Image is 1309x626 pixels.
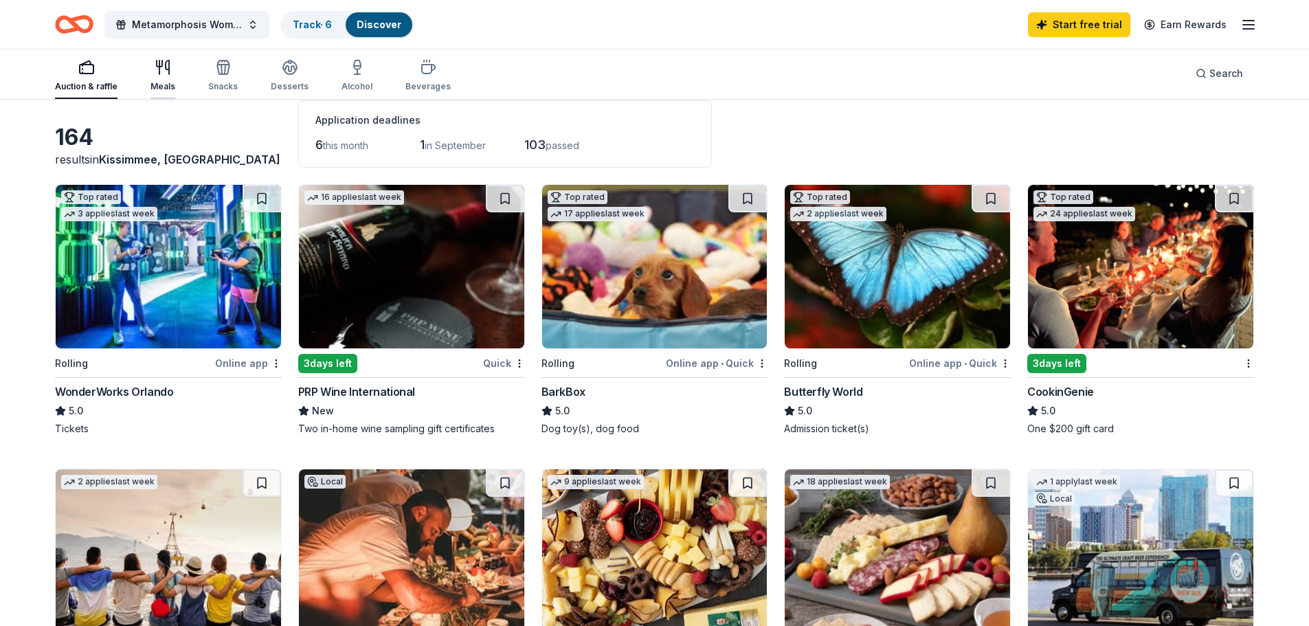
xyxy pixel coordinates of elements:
[357,19,401,30] a: Discover
[55,422,282,436] div: Tickets
[55,124,282,151] div: 164
[1041,403,1055,419] span: 5.0
[298,383,415,400] div: PRP Wine International
[215,355,282,372] div: Online app
[55,151,282,168] div: results
[541,184,768,436] a: Image for BarkBoxTop rated17 applieslast weekRollingOnline app•QuickBarkBox5.0Dog toy(s), dog food
[784,184,1011,436] a: Image for Butterfly WorldTop rated2 applieslast weekRollingOnline app•QuickButterfly World5.0Admi...
[271,81,309,92] div: Desserts
[104,11,269,38] button: Metamorphosis Women and children
[405,54,451,99] button: Beverages
[1185,60,1254,87] button: Search
[342,54,372,99] button: Alcohol
[784,355,817,372] div: Rolling
[790,190,850,204] div: Top rated
[1027,422,1254,436] div: One $200 gift card
[56,185,281,348] img: Image for WonderWorks Orlando
[208,81,238,92] div: Snacks
[55,383,173,400] div: WonderWorks Orlando
[299,185,524,348] img: Image for PRP Wine International
[55,81,118,92] div: Auction & raffle
[790,475,890,489] div: 18 applies last week
[1209,65,1243,82] span: Search
[541,422,768,436] div: Dog toy(s), dog food
[90,153,280,166] span: in
[548,475,644,489] div: 9 applies last week
[150,81,175,92] div: Meals
[548,190,607,204] div: Top rated
[312,403,334,419] span: New
[315,112,695,128] div: Application deadlines
[790,207,886,221] div: 2 applies last week
[909,355,1011,372] div: Online app Quick
[271,54,309,99] button: Desserts
[1027,354,1086,373] div: 3 days left
[61,207,157,221] div: 3 applies last week
[546,139,579,151] span: passed
[721,358,724,369] span: •
[55,8,93,41] a: Home
[542,185,768,348] img: Image for BarkBox
[293,19,332,30] a: Track· 6
[1027,184,1254,436] a: Image for CookinGenieTop rated24 applieslast week3days leftCookinGenie5.0One $200 gift card
[298,354,357,373] div: 3 days left
[1033,190,1093,204] div: Top rated
[1033,492,1075,506] div: Local
[55,184,282,436] a: Image for WonderWorks OrlandoTop rated3 applieslast weekRollingOnline appWonderWorks Orlando5.0Ti...
[132,16,242,33] span: Metamorphosis Women and children
[405,81,451,92] div: Beverages
[964,358,967,369] span: •
[1028,185,1253,348] img: Image for CookinGenie
[315,137,323,152] span: 6
[483,355,525,372] div: Quick
[784,383,862,400] div: Butterfly World
[798,403,812,419] span: 5.0
[1033,207,1135,221] div: 24 applies last week
[280,11,414,38] button: Track· 6Discover
[61,190,121,204] div: Top rated
[420,137,425,152] span: 1
[208,54,238,99] button: Snacks
[304,190,404,205] div: 16 applies last week
[785,185,1010,348] img: Image for Butterfly World
[61,475,157,489] div: 2 applies last week
[99,153,280,166] span: Kissimmee, [GEOGRAPHIC_DATA]
[69,403,83,419] span: 5.0
[541,355,574,372] div: Rolling
[1027,383,1094,400] div: CookinGenie
[524,137,546,152] span: 103
[541,383,585,400] div: BarkBox
[1033,475,1120,489] div: 1 apply last week
[323,139,368,151] span: this month
[784,422,1011,436] div: Admission ticket(s)
[425,139,486,151] span: in September
[55,54,118,99] button: Auction & raffle
[298,184,525,436] a: Image for PRP Wine International16 applieslast week3days leftQuickPRP Wine InternationalNewTwo in...
[342,81,372,92] div: Alcohol
[55,355,88,372] div: Rolling
[1136,12,1235,37] a: Earn Rewards
[548,207,647,221] div: 17 applies last week
[304,475,346,489] div: Local
[666,355,768,372] div: Online app Quick
[1028,12,1130,37] a: Start free trial
[298,422,525,436] div: Two in-home wine sampling gift certificates
[150,54,175,99] button: Meals
[555,403,570,419] span: 5.0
